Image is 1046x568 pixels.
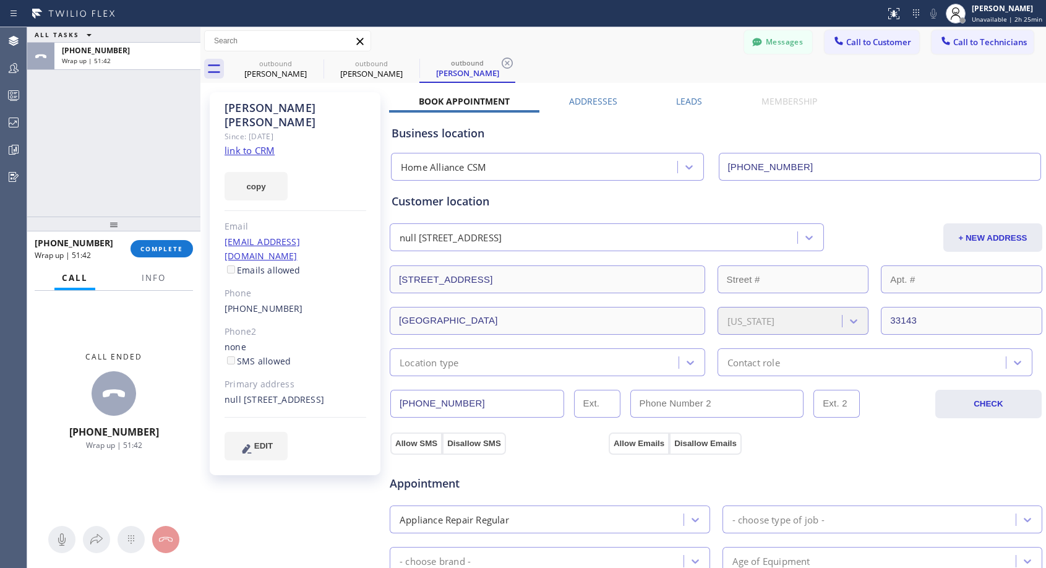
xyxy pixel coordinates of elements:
a: [EMAIL_ADDRESS][DOMAIN_NAME] [225,236,300,262]
label: Leads [676,95,702,107]
button: Mute [48,526,75,553]
input: Emails allowed [227,265,235,273]
span: EDIT [254,441,273,450]
span: Wrap up | 51:42 [86,440,142,450]
span: Wrap up | 51:42 [35,250,91,260]
button: Hang up [152,526,179,553]
input: Ext. 2 [813,390,860,418]
div: Home Alliance CSM [401,160,486,174]
div: Location type [400,355,459,369]
div: null [STREET_ADDRESS] [225,393,366,407]
div: [PERSON_NAME] [325,68,418,79]
div: Age of Equipment [732,554,810,568]
span: Info [142,272,166,283]
button: Call [54,266,95,290]
div: none [225,340,366,369]
button: Call to Customer [825,30,919,54]
a: [PHONE_NUMBER] [225,303,303,314]
input: Search [205,31,371,51]
input: ZIP [881,307,1042,335]
div: Business location [392,125,1040,142]
span: [PHONE_NUMBER] [69,425,159,439]
span: Wrap up | 51:42 [62,56,111,65]
span: Call [62,272,88,283]
div: Elsi Rodriguez [325,55,418,83]
div: Phone [225,286,366,301]
button: CHECK [935,390,1042,418]
button: EDIT [225,432,288,460]
input: Ext. [574,390,620,418]
button: Messages [744,30,812,54]
button: COMPLETE [131,240,193,257]
span: ALL TASKS [35,30,79,39]
div: Primary address [225,377,366,392]
div: Elsi Rodriguez [229,55,322,83]
span: [PHONE_NUMBER] [62,45,130,56]
span: Call ended [85,351,142,362]
div: null [STREET_ADDRESS] [400,231,502,245]
span: Call to Technicians [953,37,1027,48]
input: Apt. # [881,265,1042,293]
button: + NEW ADDRESS [943,223,1042,252]
div: Appliance Repair Regular [400,512,509,527]
label: Membership [761,95,817,107]
span: Unavailable | 2h 25min [972,15,1042,24]
input: Phone Number [719,153,1042,181]
button: Disallow Emails [669,432,742,455]
div: Elsi Rodriguez [421,55,514,82]
label: Addresses [569,95,617,107]
span: Appointment [390,475,606,492]
div: Customer location [392,193,1040,210]
div: [PERSON_NAME] [PERSON_NAME] [225,101,366,129]
div: outbound [325,59,418,68]
input: SMS allowed [227,356,235,364]
div: Since: [DATE] [225,129,366,144]
span: Call to Customer [846,37,911,48]
button: ALL TASKS [27,27,104,42]
div: outbound [421,58,514,67]
span: [PHONE_NUMBER] [35,237,113,249]
div: outbound [229,59,322,68]
input: Phone Number [390,390,564,418]
label: Emails allowed [225,264,301,276]
button: Allow SMS [390,432,442,455]
input: Address [390,265,705,293]
input: Phone Number 2 [630,390,804,418]
button: Open dialpad [118,526,145,553]
button: Call to Technicians [932,30,1034,54]
div: - choose brand - [400,554,471,568]
div: [PERSON_NAME] [421,67,514,79]
a: link to CRM [225,144,275,157]
input: City [390,307,705,335]
div: - choose type of job - [732,512,825,527]
label: SMS allowed [225,355,291,367]
div: Contact role [727,355,780,369]
div: Phone2 [225,325,366,339]
label: Book Appointment [419,95,510,107]
button: copy [225,172,288,200]
button: Disallow SMS [442,432,506,455]
button: Mute [925,5,942,22]
input: Street # [718,265,869,293]
div: [PERSON_NAME] [972,3,1042,14]
button: Allow Emails [609,432,669,455]
div: [PERSON_NAME] [229,68,322,79]
button: Open directory [83,526,110,553]
span: COMPLETE [140,244,183,253]
button: Info [134,266,173,290]
div: Email [225,220,366,234]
